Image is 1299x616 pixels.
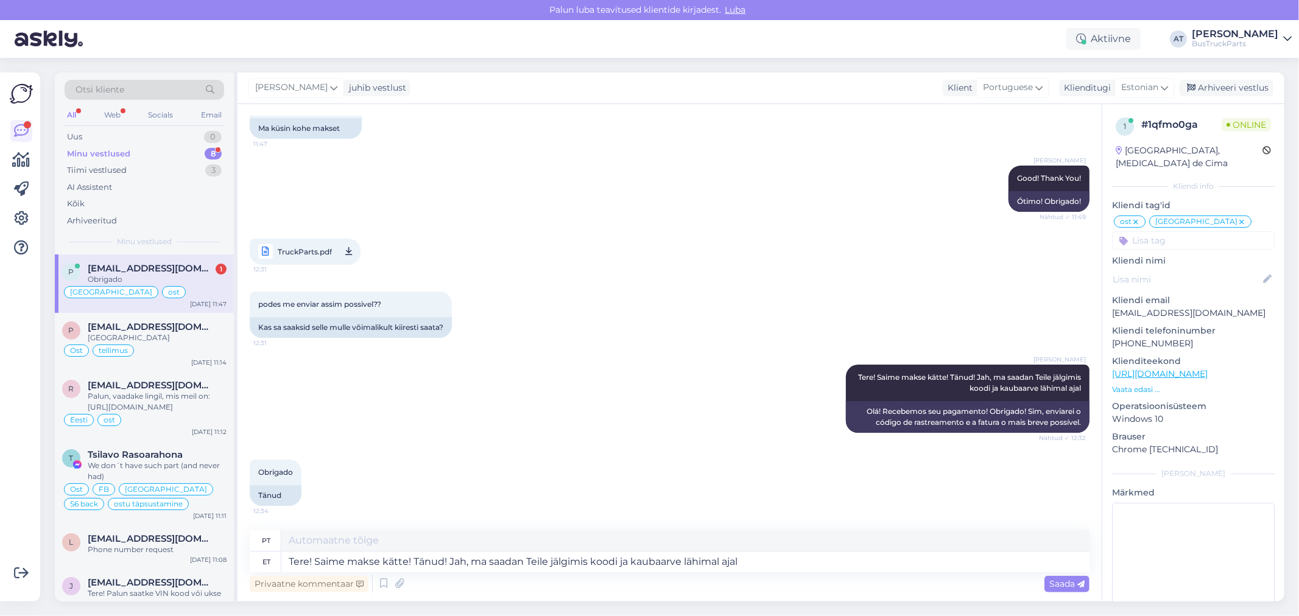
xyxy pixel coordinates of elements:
p: Märkmed [1112,486,1275,499]
div: Web [102,107,123,123]
span: [GEOGRAPHIC_DATA] [70,289,152,296]
span: jan.ojakoski@gmail.com [88,577,214,588]
p: Chrome [TECHNICAL_ID] [1112,443,1275,456]
span: pecas@mssassistencia.pt [88,263,214,274]
div: Obrigado [88,274,227,285]
span: Ost [70,347,83,354]
span: Luba [722,4,750,15]
span: Good! Thank You! [1017,173,1081,183]
div: [PERSON_NAME] [1192,29,1278,39]
div: BusTruckParts [1192,39,1278,49]
p: Kliendi nimi [1112,254,1275,267]
span: Otsi kliente [76,83,124,96]
span: Saada [1049,578,1085,589]
span: 12:34 [253,506,299,516]
span: [PERSON_NAME] [1033,355,1086,364]
span: 1 [1124,122,1126,131]
span: Tsilavo Rasoarahona [88,449,183,460]
div: Uus [67,131,82,143]
span: [PERSON_NAME] [255,81,328,94]
div: Palun, vaadake lingil, mis meil on: [URL][DOMAIN_NAME] [88,391,227,413]
p: [PHONE_NUMBER] [1112,337,1275,350]
div: Privaatne kommentaar [250,576,368,592]
div: et [262,551,270,572]
span: S6 back [70,500,98,508]
div: [DATE] 11:12 [192,427,227,436]
span: [PERSON_NAME] [1033,156,1086,165]
div: Kõik [67,198,85,210]
p: [EMAIL_ADDRESS][DOMAIN_NAME] [1112,307,1275,320]
div: 3 [205,164,222,177]
div: Tiimi vestlused [67,164,127,177]
a: TruckParts.pdf12:31 [250,239,361,265]
a: [URL][DOMAIN_NAME] [1112,368,1208,379]
div: 8 [205,148,222,160]
span: podes me enviar assim possivel?? [258,299,381,309]
div: [GEOGRAPHIC_DATA] [88,332,227,343]
span: ost [1120,218,1132,225]
input: Lisa nimi [1113,273,1261,286]
div: [PERSON_NAME] [1112,468,1275,479]
a: [PERSON_NAME]BusTruckParts [1192,29,1292,49]
span: rom.ivanov94@gmail.com [88,380,214,391]
div: [DATE] 11:47 [190,299,227,309]
span: Minu vestlused [117,236,172,247]
div: Kas sa saaksid selle mulle võimalikult kiiresti saata? [250,317,452,338]
input: Lisa tag [1112,231,1275,250]
span: Nähtud ✓ 12:32 [1039,433,1086,443]
div: [DATE] 11:14 [191,358,227,367]
span: p [69,267,74,276]
div: [DATE] 11:11 [193,511,227,520]
div: [DATE] 11:08 [190,555,227,564]
span: T [69,453,74,463]
span: FB [99,486,109,493]
p: Klienditeekond [1112,355,1275,368]
div: Ma küsin kohe makset [250,118,362,139]
div: 0 [204,131,222,143]
span: ostu täpsustamine [114,500,183,508]
span: l [69,537,74,547]
div: [GEOGRAPHIC_DATA], [MEDICAL_DATA] de Cima [1116,144,1262,170]
span: Obrigado [258,467,293,477]
span: 11:47 [253,139,299,149]
span: Nähtud ✓ 11:49 [1040,212,1086,222]
div: 1 [216,264,227,275]
span: Ost [70,486,83,493]
div: # 1qfmo0ga [1141,117,1222,132]
div: Arhiveeritud [67,215,117,227]
span: r [69,384,74,393]
div: Kliendi info [1112,181,1275,192]
span: 12:31 [253,262,299,277]
p: Kliendi tag'id [1112,199,1275,212]
div: juhib vestlust [344,82,406,94]
span: Online [1222,118,1271,131]
span: leocampos4@hotmail.com [88,533,214,544]
span: j [69,581,73,590]
span: Tere! Saime makse kätte! Tänud! Jah, ma saadan Teile jälgimis koodi ja kaubaarve lähimal ajal [858,373,1083,393]
div: Olá! Recebemos seu pagamento! Obrigado! Sim, enviarei o código de rastreamento e a fatura o mais ... [846,401,1090,433]
span: 12:31 [253,338,299,348]
p: Brauser [1112,430,1275,443]
div: Tänud [250,485,301,506]
span: Eesti [70,416,88,424]
div: Ótimo! Obrigado! [1009,191,1090,212]
div: Aktiivne [1066,28,1141,50]
div: pt [262,530,271,551]
span: pekka.paakki@scania.com [88,321,214,332]
p: Operatsioonisüsteem [1112,400,1275,413]
div: Tere! Palun saatke VIN kood või ukse originaal number. [88,588,227,610]
p: Kliendi email [1112,294,1275,307]
span: Portuguese [983,81,1033,94]
span: ost [104,416,115,424]
div: AT [1170,30,1187,47]
span: Estonian [1121,81,1158,94]
span: p [69,326,74,335]
p: Windows 10 [1112,413,1275,425]
img: Askly Logo [10,82,33,105]
div: We don´t have such part (and never had) [88,460,227,482]
div: Minu vestlused [67,148,130,160]
div: Klient [943,82,973,94]
div: All [65,107,79,123]
p: Kliendi telefoninumber [1112,324,1275,337]
span: [GEOGRAPHIC_DATA] [1155,218,1237,225]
